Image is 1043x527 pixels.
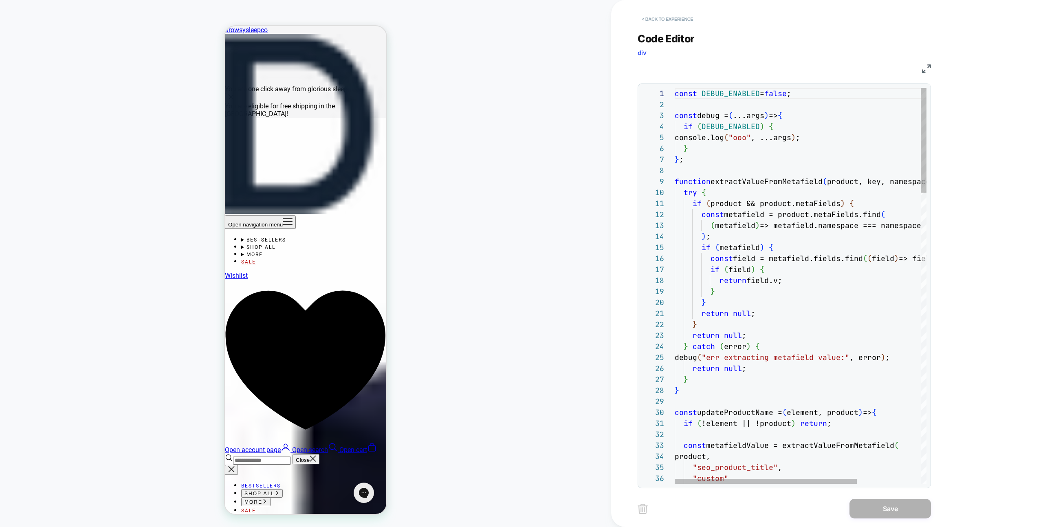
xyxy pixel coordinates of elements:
[715,221,755,230] span: metafield
[684,441,706,450] span: const
[841,199,845,208] span: )
[642,88,664,99] div: 1
[849,199,854,208] span: {
[642,264,664,275] div: 17
[16,211,161,217] summary: BESTSELLERS
[720,276,746,285] span: return
[642,440,664,451] div: 33
[764,111,769,120] span: )
[922,64,931,73] img: fullscreen
[642,473,664,484] div: 36
[751,309,755,318] span: ;
[693,320,697,329] span: }
[642,462,664,473] div: 35
[638,13,697,26] button: < Back to experience
[642,396,664,407] div: 29
[675,386,679,395] span: }
[751,133,791,142] span: , ...args
[693,474,728,483] span: "custom"
[728,265,751,274] span: field
[693,331,720,340] span: return
[782,408,787,417] span: (
[872,408,876,417] span: {
[720,342,724,351] span: (
[642,407,664,418] div: 30
[684,419,693,428] span: if
[642,297,664,308] div: 20
[642,231,664,242] div: 14
[684,375,688,384] span: }
[823,177,827,186] span: (
[693,199,702,208] span: if
[849,353,881,362] span: , error
[728,111,733,120] span: (
[791,133,796,142] span: )
[724,133,728,142] span: (
[675,133,724,142] span: console.log
[642,385,664,396] div: 28
[702,419,791,428] span: !element || !product
[742,364,746,373] span: ;
[66,420,113,428] a: Open search
[894,254,899,263] span: )
[728,133,751,142] span: "ooo"
[642,165,664,176] div: 8
[697,111,728,120] span: debug =
[769,243,773,252] span: {
[642,176,664,187] div: 9
[702,298,706,307] span: }
[114,420,142,428] span: Open cart
[16,463,58,472] button: SHOP ALL
[755,221,760,230] span: )
[724,265,728,274] span: (
[899,254,979,263] span: => field.k === key
[827,177,930,186] span: product, key, namespace
[642,143,664,154] div: 6
[827,419,832,428] span: ;
[675,177,711,186] span: function
[642,352,664,363] div: 25
[684,342,688,351] span: }
[872,254,894,263] span: field
[675,353,697,362] span: debug
[706,441,894,450] span: metafieldValue = extractValueFromMetafield
[800,419,827,428] span: return
[760,265,764,274] span: {
[693,364,720,373] span: return
[642,286,664,297] div: 19
[720,243,760,252] span: metafield
[702,188,706,197] span: {
[642,330,664,341] div: 23
[642,308,664,319] div: 21
[642,121,664,132] div: 4
[778,463,782,472] span: ,
[724,210,881,219] span: metafield = product.metaFields.find
[711,177,823,186] span: extractValueFromMetafield
[702,232,706,241] span: )
[16,457,56,463] a: BESTSELLERS
[638,504,648,514] img: delete
[746,342,751,351] span: )
[702,243,711,252] span: if
[638,33,695,45] span: Code Editor
[867,254,872,263] span: (
[697,408,782,417] span: updateProductName =
[733,111,764,120] span: ...args
[760,89,764,98] span: =
[858,408,863,417] span: )
[642,374,664,385] div: 27
[697,419,702,428] span: (
[642,198,664,209] div: 11
[16,472,46,480] button: MORE
[702,89,760,98] span: DEBUG_ENABLED
[16,233,31,239] a: SALE
[638,49,647,57] span: div
[791,419,796,428] span: )
[715,243,720,252] span: (
[711,254,733,263] span: const
[684,144,688,153] span: }
[702,309,728,318] span: return
[675,408,697,417] span: const
[881,210,885,219] span: (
